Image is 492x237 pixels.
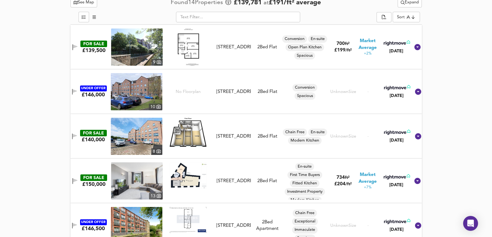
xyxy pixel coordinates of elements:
[383,226,410,233] div: [DATE]
[414,133,422,140] svg: Show Details
[293,209,317,217] div: Chain Free
[345,48,352,52] span: / ft²
[217,44,251,50] div: [STREET_ADDRESS]
[295,164,314,169] span: En-suite
[82,91,105,98] div: £146,000
[295,93,315,99] span: Spacious
[80,174,107,181] div: FOR SALE
[80,130,107,136] div: FOR SALE
[354,38,381,51] span: Market Average
[80,219,107,225] div: UNDER OFFER
[253,219,281,232] div: 2 Bed Apartment
[257,44,277,50] div: 2 Bed Flat
[151,59,163,66] div: 9
[308,35,327,43] div: En-suite
[292,226,318,234] div: Immaculate
[383,93,410,99] div: [DATE]
[287,171,322,179] div: First Time Buyers
[169,207,207,233] img: Floorplan
[258,89,277,95] div: 2 Bed Flat
[176,12,300,22] input: Text Filter...
[82,136,105,143] div: £140,000
[285,188,325,195] div: Investment Property
[330,223,356,229] div: Unknown Size
[292,218,318,225] div: Exceptional
[216,89,251,95] div: [STREET_ADDRESS]
[80,86,107,91] div: UNDER OFFER
[293,210,317,216] span: Chain Free
[288,138,322,143] span: Modern Kitchen
[292,219,318,224] span: Exceptional
[292,85,317,90] span: Conversion
[111,73,162,110] a: property thumbnail 10
[294,53,315,59] span: Spacious
[288,137,322,144] div: Modern Kitchen
[290,181,319,186] span: Fitted Kitchen
[169,118,207,147] img: Floorplan
[214,222,253,229] div: Millers Wharf, Corn Mill Lane, Stalybridge, SK15 2EA
[393,12,420,22] div: Sort
[217,178,251,184] div: [STREET_ADDRESS]
[334,182,352,187] span: £ 204
[330,134,356,139] div: Unknown Size
[288,197,322,203] span: Modern Kitchen
[282,35,307,43] div: Conversion
[283,129,307,136] div: Chain Free
[308,36,327,42] span: En-suite
[82,225,105,232] div: £146,500
[70,114,422,159] div: FOR SALE£140,000 property thumbnail 8 Floorplan[STREET_ADDRESS]2Bed FlatChain FreeEn-suiteModern ...
[287,172,322,178] span: First Time Buyers
[334,48,352,53] span: £ 199
[294,52,315,59] div: Spacious
[286,45,324,50] span: Open Plan Kitchen
[170,162,207,189] img: Floorplan
[178,29,199,66] img: Floorplan
[258,133,277,140] div: 2 Bed Flat
[111,162,163,200] img: property thumbnail
[285,189,325,195] span: Investment Property
[80,41,107,47] div: FOR SALE
[111,118,162,155] img: property thumbnail
[414,177,421,185] svg: Show Details
[368,223,369,228] span: -
[111,73,162,110] img: property thumbnail
[111,162,163,200] a: property thumbnail 13
[292,84,317,91] div: Conversion
[364,51,372,56] span: +2%
[111,29,163,66] a: property thumbnail 9
[149,193,163,200] div: 13
[308,129,327,135] span: En-suite
[149,103,162,110] div: 10
[383,137,410,143] div: [DATE]
[345,182,352,186] span: / ft²
[216,133,251,140] div: [STREET_ADDRESS]
[330,89,356,95] div: Unknown Size
[216,222,251,229] div: [STREET_ADDRESS]
[82,47,106,54] div: £139,500
[292,227,318,233] span: Immaculate
[111,118,162,155] a: property thumbnail 8
[151,148,162,155] div: 8
[295,92,315,100] div: Spacious
[397,14,405,20] div: Sort
[70,69,422,114] div: UNDER OFFER£146,000 property thumbnail 10 No Floorplan[STREET_ADDRESS]2Bed FlatConversionSpacious...
[308,129,327,136] div: En-suite
[336,175,345,180] span: 734
[290,180,319,187] div: Fitted Kitchen
[368,134,369,139] span: -
[70,159,422,203] div: FOR SALE£150,000 property thumbnail 13 Floorplan[STREET_ADDRESS]2Bed FlatEn-suiteFirst Time Buyer...
[368,90,369,94] span: -
[82,181,106,188] div: £150,000
[382,182,410,188] div: [DATE]
[257,178,277,184] div: 2 Bed Flat
[364,185,372,190] span: +7%
[288,196,322,204] div: Modern Kitchen
[414,222,422,229] svg: Show Details
[295,163,314,170] div: En-suite
[283,129,307,135] span: Chain Free
[336,42,345,46] span: 700
[377,12,391,23] div: split button
[345,176,350,180] span: ft²
[414,88,422,95] svg: Show Details
[414,43,421,51] svg: Show Details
